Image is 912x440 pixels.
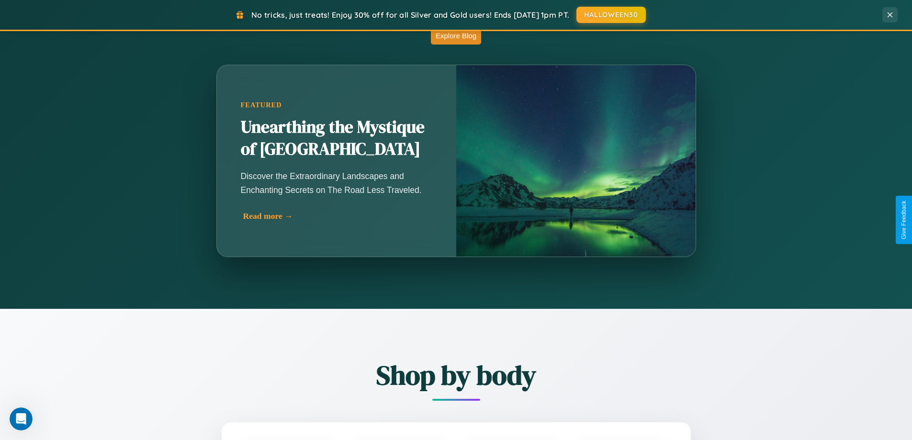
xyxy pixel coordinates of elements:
[576,7,646,23] button: HALLOWEEN30
[241,169,432,196] p: Discover the Extraordinary Landscapes and Enchanting Secrets on The Road Less Traveled.
[901,201,907,239] div: Give Feedback
[251,10,569,20] span: No tricks, just treats! Enjoy 30% off for all Silver and Gold users! Ends [DATE] 1pm PT.
[169,357,743,394] h2: Shop by body
[10,407,33,430] iframe: Intercom live chat
[431,27,481,45] button: Explore Blog
[241,101,432,109] div: Featured
[241,116,432,160] h2: Unearthing the Mystique of [GEOGRAPHIC_DATA]
[243,211,435,221] div: Read more →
